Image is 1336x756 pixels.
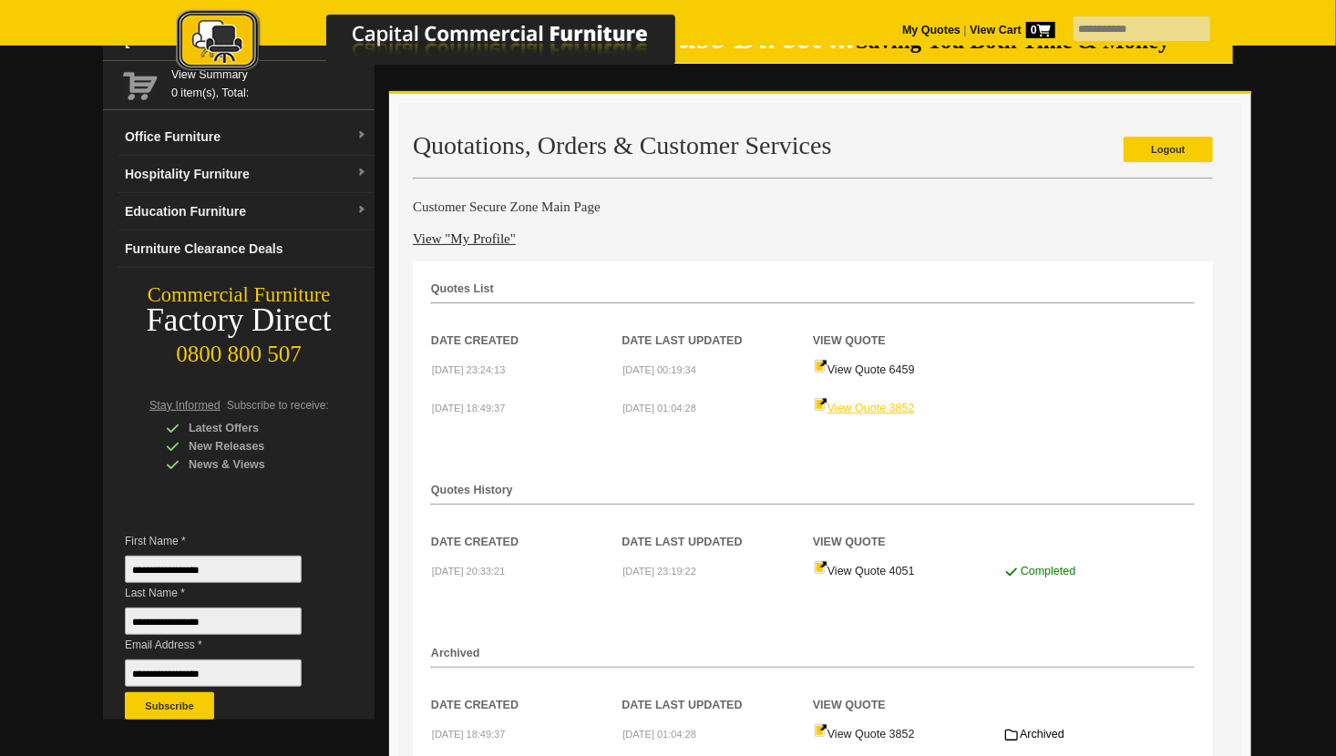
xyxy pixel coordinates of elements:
[622,669,814,714] th: Date Last Updated
[814,728,915,741] a: View Quote 3852
[103,282,375,308] div: Commercial Furniture
[356,205,367,216] img: dropdown
[814,565,915,577] a: View Quote 4051
[431,647,480,659] strong: Archived
[166,455,339,474] div: News & Views
[622,506,814,551] th: Date Last Updated
[431,282,494,295] strong: Quotes List
[125,584,329,602] span: Last Name *
[1124,137,1213,162] a: Logout
[125,608,302,635] input: Last Name *
[623,364,697,375] small: [DATE] 00:19:34
[622,304,814,350] th: Date Last Updated
[814,402,915,414] a: View Quote 3852
[814,359,827,373] img: Quote-icon
[814,560,827,575] img: Quote-icon
[623,566,697,577] small: [DATE] 23:19:22
[125,659,302,687] input: Email Address *
[431,506,622,551] th: Date Created
[431,669,622,714] th: Date Created
[431,484,513,496] strong: Quotes History
[813,506,1004,551] th: View Quote
[103,332,375,367] div: 0800 800 507
[814,723,827,738] img: Quote-icon
[413,132,1213,159] h2: Quotations, Orders & Customer Services
[126,9,764,76] img: Capital Commercial Furniture Logo
[118,156,375,193] a: Hospitality Furnituredropdown
[813,304,1004,350] th: View Quote
[166,419,339,437] div: Latest Offers
[126,9,764,81] a: Capital Commercial Furniture Logo
[1020,728,1064,741] span: Archived
[125,636,329,654] span: Email Address *
[431,304,622,350] th: Date Created
[432,403,506,414] small: [DATE] 18:49:37
[356,168,367,179] img: dropdown
[118,193,375,230] a: Education Furnituredropdown
[967,24,1055,36] a: View Cart0
[813,669,1004,714] th: View Quote
[814,397,827,412] img: Quote-icon
[432,729,506,740] small: [DATE] 18:49:37
[1021,565,1075,577] span: Completed
[125,692,214,720] button: Subscribe
[166,437,339,455] div: New Releases
[118,230,375,268] a: Furniture Clearance Deals
[623,729,697,740] small: [DATE] 01:04:28
[413,231,516,246] a: View "My Profile"
[103,308,375,333] div: Factory Direct
[125,556,302,583] input: First Name *
[227,399,329,412] span: Subscribe to receive:
[125,532,329,550] span: First Name *
[432,566,506,577] small: [DATE] 20:33:21
[814,363,915,376] a: View Quote 6459
[413,198,1213,216] h4: Customer Secure Zone Main Page
[623,403,697,414] small: [DATE] 01:04:28
[432,364,506,375] small: [DATE] 23:24:13
[970,24,1055,36] strong: View Cart
[118,118,375,156] a: Office Furnituredropdown
[149,399,221,412] span: Stay Informed
[356,130,367,141] img: dropdown
[902,24,961,36] a: My Quotes
[1026,22,1055,38] span: 0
